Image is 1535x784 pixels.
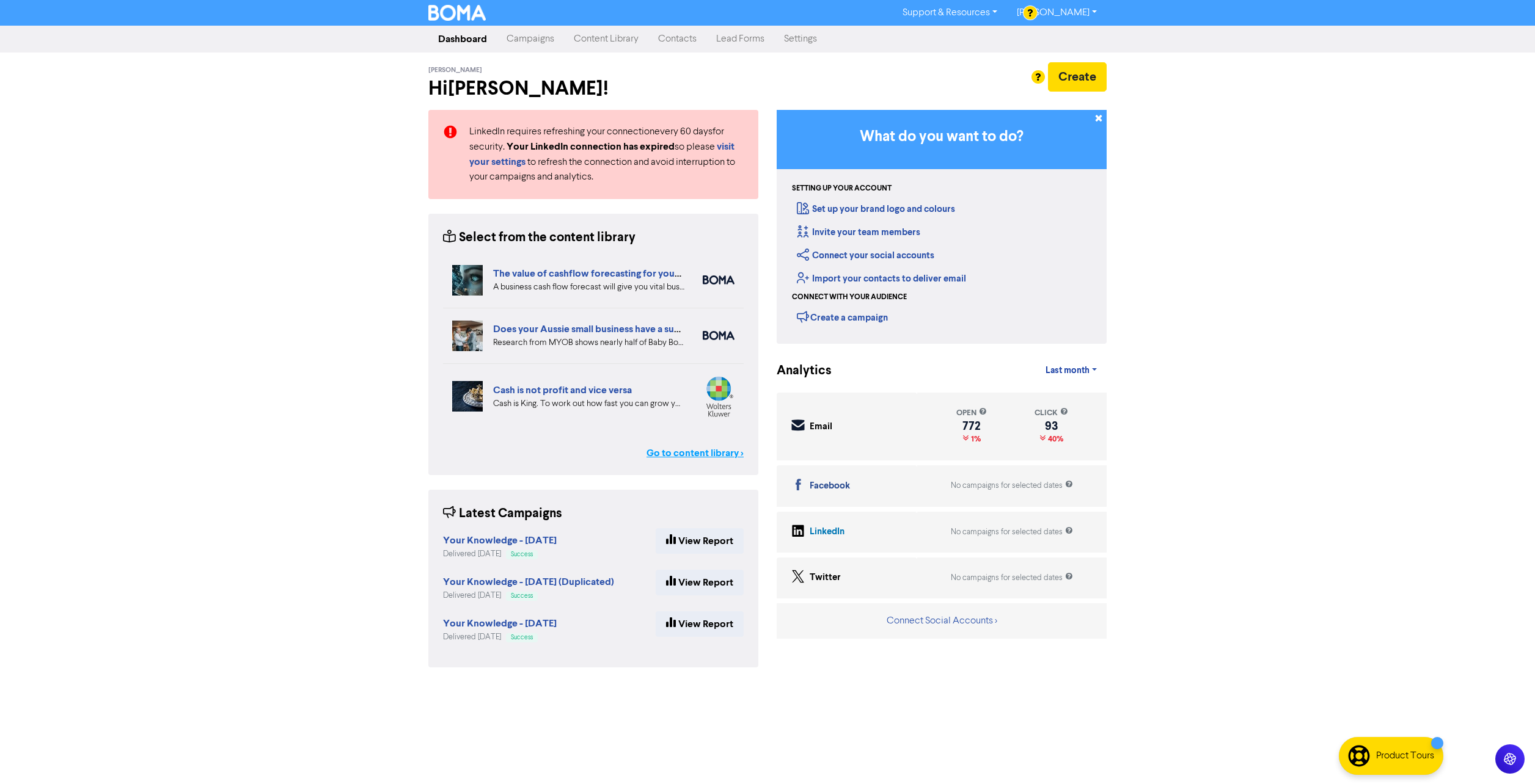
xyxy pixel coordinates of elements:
[1046,434,1063,444] span: 40%
[443,228,636,247] div: Select from the content library
[951,480,1073,492] div: No campaigns for selected dates
[493,281,684,294] div: A business cash flow forecast will give you vital business intelligence to help you scenario-plan...
[703,376,735,417] img: wolterskluwer
[797,308,888,326] div: Create a campaign
[493,323,738,335] a: Does your Aussie small business have a succession plan?
[797,273,966,285] a: Import your contacts to deliver email
[792,292,907,303] div: Connect with your audience
[507,140,675,153] strong: Your LinkedIn connection has expired
[443,534,557,546] strong: Your Knowledge - [DATE]
[810,571,841,585] div: Twitter
[969,434,981,444] span: 1%
[956,407,987,419] div: open
[774,27,827,51] a: Settings
[886,613,998,629] button: Connect Social Accounts >
[797,250,934,261] a: Connect your social accounts
[656,611,744,637] a: View Report
[493,397,684,410] div: Cash is King. To work out how fast you can grow your business, you need to look at your projected...
[797,203,955,215] a: Set up your brand logo and colours
[1007,3,1107,23] a: [PERSON_NAME]
[1035,421,1068,431] div: 93
[497,27,564,51] a: Campaigns
[951,572,1073,584] div: No campaigns for selected dates
[443,576,614,588] strong: Your Knowledge - [DATE] (Duplicated)
[951,526,1073,538] div: No campaigns for selected dates
[493,267,718,280] a: The value of cashflow forecasting for your business
[647,446,744,460] a: Go to content library >
[428,66,482,74] span: [PERSON_NAME]
[810,479,850,493] div: Facebook
[1036,358,1107,383] a: Last month
[1046,365,1090,376] span: Last month
[443,631,557,643] div: Delivered [DATE]
[428,5,486,21] img: BOMA Logo
[443,619,557,629] a: Your Knowledge - [DATE]
[564,27,648,51] a: Content Library
[493,384,632,396] a: Cash is not profit and vice versa
[656,528,744,554] a: View Report
[810,525,844,539] div: LinkedIn
[511,634,533,641] span: Success
[706,27,774,51] a: Lead Forms
[460,125,753,184] div: LinkedIn requires refreshing your connection every 60 days for security. so please to refresh the...
[956,421,987,431] div: 772
[443,536,557,546] a: Your Knowledge - [DATE]
[1035,407,1068,419] div: click
[792,183,892,194] div: Setting up your account
[810,420,832,434] div: Email
[777,110,1107,344] div: Getting Started in BOMA
[511,551,533,557] span: Success
[469,142,735,167] a: visit your settings
[443,504,562,523] div: Latest Campaigns
[511,593,533,599] span: Success
[703,331,735,340] img: boma
[797,227,920,238] a: Invite your team members
[428,77,758,100] h2: Hi [PERSON_NAME] !
[428,27,497,51] a: Dashboard
[443,590,614,601] div: Delivered [DATE]
[795,128,1088,146] h3: What do you want to do?
[656,570,744,595] a: View Report
[777,361,816,380] div: Analytics
[493,336,684,349] div: Research from MYOB shows nearly half of Baby Boomer business owners are planning to exit in the n...
[443,578,614,587] a: Your Knowledge - [DATE] (Duplicated)
[443,548,557,560] div: Delivered [DATE]
[703,275,735,285] img: boma_accounting
[893,3,1007,23] a: Support & Resources
[648,27,706,51] a: Contacts
[443,617,557,630] strong: Your Knowledge - [DATE]
[1474,725,1535,784] iframe: Chat Widget
[1048,62,1107,92] button: Create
